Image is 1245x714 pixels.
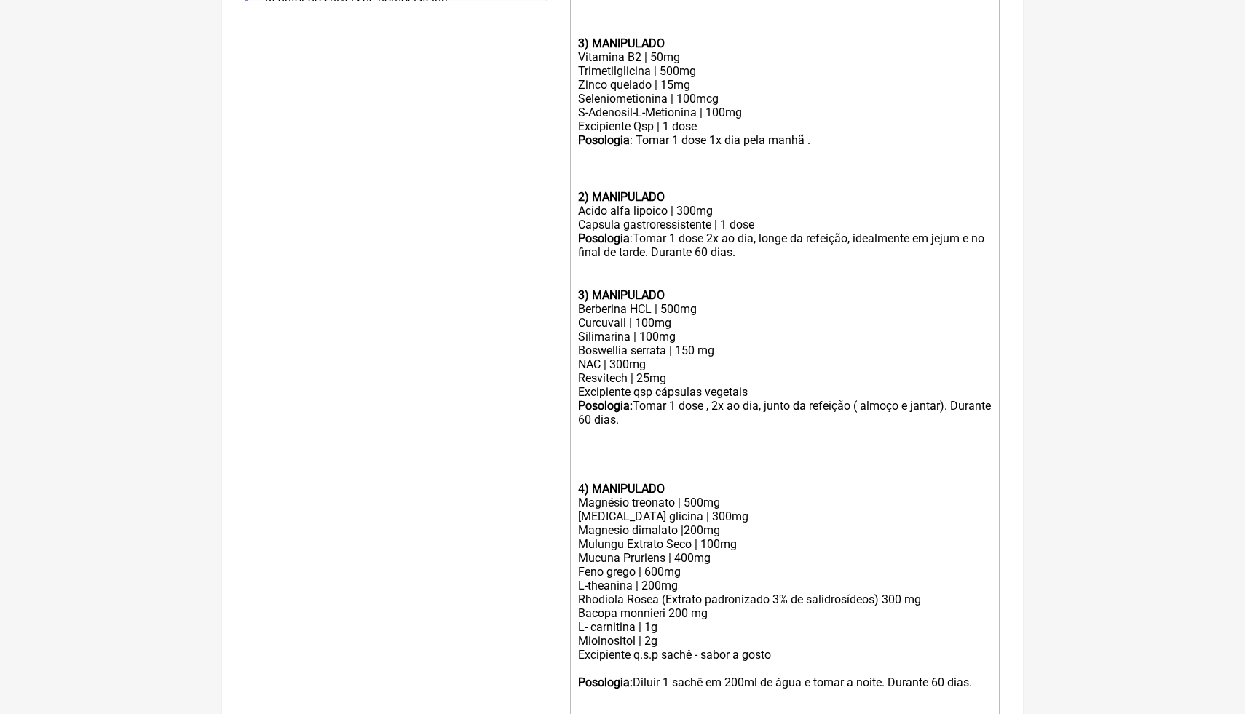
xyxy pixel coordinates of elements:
[585,482,665,496] strong: ) MANIPULADO
[578,64,992,78] div: Trimetilglicina | 500mg
[578,288,665,302] strong: 3) MANIPULADO
[578,592,992,606] div: Rhodiola Rosea (Extrato padronizado 3% de salidrosídeos) 300 mg
[578,36,665,50] strong: 3) MANIPULADO
[578,399,992,427] div: Tomar 1 dose , 2x ao dia, junto da refeição ( almoço e jantar). Durante 60 dias.
[578,579,992,592] div: L-theanina | 200mg
[578,551,992,565] div: Mucuna Pruriens | 400mg
[578,302,992,316] div: Berberina HCL | 500mg
[578,78,992,106] div: Zinco quelado | 15mg Seleniometionina | 100mcg
[578,133,630,147] strong: Posologia
[578,119,992,133] div: Excipiente Qsp | 1 dose
[578,344,992,357] div: Boswellia serrata | 150 mg
[578,190,665,204] strong: 2) MANIPULADO
[578,675,633,689] strong: Posologia:
[578,537,992,551] div: Mulungu Extrato Seco | 100mg
[578,371,992,385] div: Resvitech | 25mg
[578,523,992,537] div: Magnesio dimalato |200mg
[578,648,992,662] div: Excipiente q.s.p sachê - sabor a gosto
[578,231,630,245] strong: Posologia
[578,204,992,218] div: Acido alfa lipoico | 300mg
[578,634,992,648] div: Mioinositol | 2g
[578,357,992,371] div: NAC | 300mg
[578,106,992,119] div: S-Adenosil-L-Metionina | 100mg
[578,133,992,148] div: : Tomar 1 dose 1x dia pela manhã .ㅤ
[578,675,992,689] div: Diluir 1 sachê em 200ml de água e tomar a noite. Durante 60 dias.
[578,496,992,509] div: Magnésio treonato | 500mg
[578,50,992,64] div: Vitamina B2 | 50mg
[578,316,992,344] div: Curcuvail | 100mg Silimarina | 100mg
[578,218,992,231] div: Capsula gastroressistente | 1 dose
[578,399,633,413] strong: Posologia:
[578,385,992,399] div: Excipiente qsp cápsulas vegetais
[578,509,992,523] div: [MEDICAL_DATA] glicina | 300mg
[578,606,992,620] div: Bacopa monnieri 200 mg
[578,231,992,261] div: :Tomar 1 dose 2x ao dia, longe da refeição, idealmente em jejum e no final de tarde. Durante 60 d...
[578,620,992,634] div: L- carnitina | 1g
[578,565,992,579] div: Feno grego | 600mg
[578,482,992,496] div: 4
